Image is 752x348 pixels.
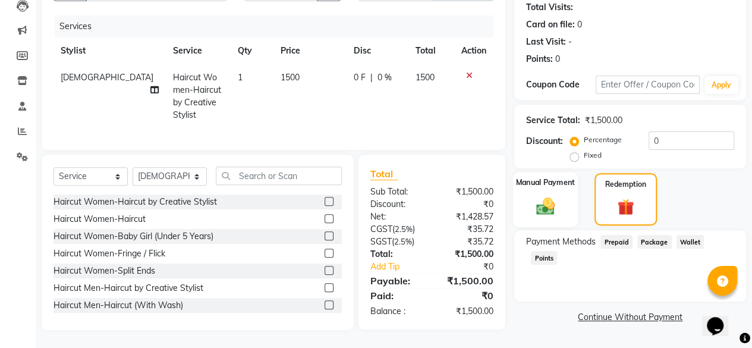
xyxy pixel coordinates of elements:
[454,37,493,64] th: Action
[54,196,217,208] div: Haircut Women-Haircut by Creative Stylist
[432,236,502,248] div: ₹35.72
[54,37,166,64] th: Stylist
[166,37,231,64] th: Service
[526,79,596,91] div: Coupon Code
[432,186,502,198] div: ₹1,500.00
[238,72,243,83] span: 1
[702,300,740,336] iframe: chat widget
[530,195,561,217] img: _cash.svg
[526,1,573,14] div: Total Visits:
[677,235,704,249] span: Wallet
[443,261,502,273] div: ₹0
[173,72,221,120] span: Haircut Women-Haircut by Creative Stylist
[526,18,575,31] div: Card on file:
[555,53,560,65] div: 0
[54,247,165,260] div: Haircut Women-Fringe / Flick
[432,198,502,211] div: ₹0
[408,37,454,64] th: Total
[516,177,575,188] label: Manual Payment
[432,289,502,303] div: ₹0
[395,224,413,234] span: 2.5%
[704,76,738,94] button: Apply
[432,223,502,236] div: ₹35.72
[605,179,646,190] label: Redemption
[577,18,582,31] div: 0
[370,168,398,180] span: Total
[416,72,435,83] span: 1500
[526,236,596,248] span: Payment Methods
[61,72,153,83] span: [DEMOGRAPHIC_DATA]
[526,135,563,148] div: Discount:
[361,186,432,198] div: Sub Total:
[637,235,672,249] span: Package
[361,236,432,248] div: ( )
[361,198,432,211] div: Discount:
[231,37,273,64] th: Qty
[432,248,502,261] div: ₹1,500.00
[361,289,432,303] div: Paid:
[531,251,557,265] span: Points
[432,211,502,223] div: ₹1,428.57
[600,235,633,249] span: Prepaid
[54,265,155,277] div: Haircut Women-Split Ends
[55,15,502,37] div: Services
[568,36,572,48] div: -
[584,150,602,161] label: Fixed
[216,167,342,185] input: Search or Scan
[370,224,392,234] span: CGST
[347,37,408,64] th: Disc
[432,274,502,288] div: ₹1,500.00
[370,236,392,247] span: SGST
[361,274,432,288] div: Payable:
[526,114,580,127] div: Service Total:
[54,230,213,243] div: Haircut Women-Baby Girl (Under 5 Years)
[517,311,744,324] a: Continue Without Payment
[361,261,443,273] a: Add Tip
[526,53,553,65] div: Points:
[273,37,347,64] th: Price
[281,72,300,83] span: 1500
[54,213,146,225] div: Haircut Women-Haircut
[377,71,392,84] span: 0 %
[394,237,412,246] span: 2.5%
[432,305,502,318] div: ₹1,500.00
[54,282,203,294] div: Haircut Men-Haircut by Creative Stylist
[361,223,432,236] div: ( )
[370,71,373,84] span: |
[361,305,432,318] div: Balance :
[612,197,640,218] img: _gift.svg
[54,299,183,312] div: Haircut Men-Haircut (With Wash)
[584,134,622,145] label: Percentage
[596,76,700,94] input: Enter Offer / Coupon Code
[354,71,366,84] span: 0 F
[361,248,432,261] div: Total:
[585,114,622,127] div: ₹1,500.00
[361,211,432,223] div: Net:
[526,36,566,48] div: Last Visit:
